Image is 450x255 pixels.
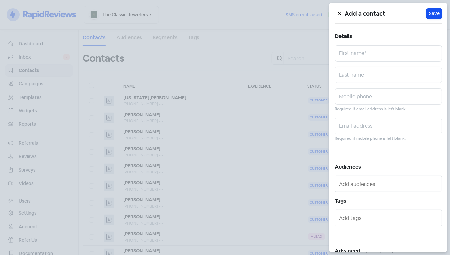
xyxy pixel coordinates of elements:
input: Email address [335,118,442,134]
small: Required if email address is left blank. [335,106,407,112]
h5: Add a contact [345,9,426,19]
button: Save [426,8,442,19]
h5: Tags [335,196,442,206]
input: Last name [335,67,442,83]
h5: Details [335,31,442,41]
input: Mobile phone [335,88,442,105]
input: Add tags [339,213,439,223]
h5: Audiences [335,162,442,172]
small: Required if mobile phone is left blank. [335,136,406,142]
input: First name [335,45,442,62]
input: Add audiences [339,179,439,189]
span: Save [429,10,440,17]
